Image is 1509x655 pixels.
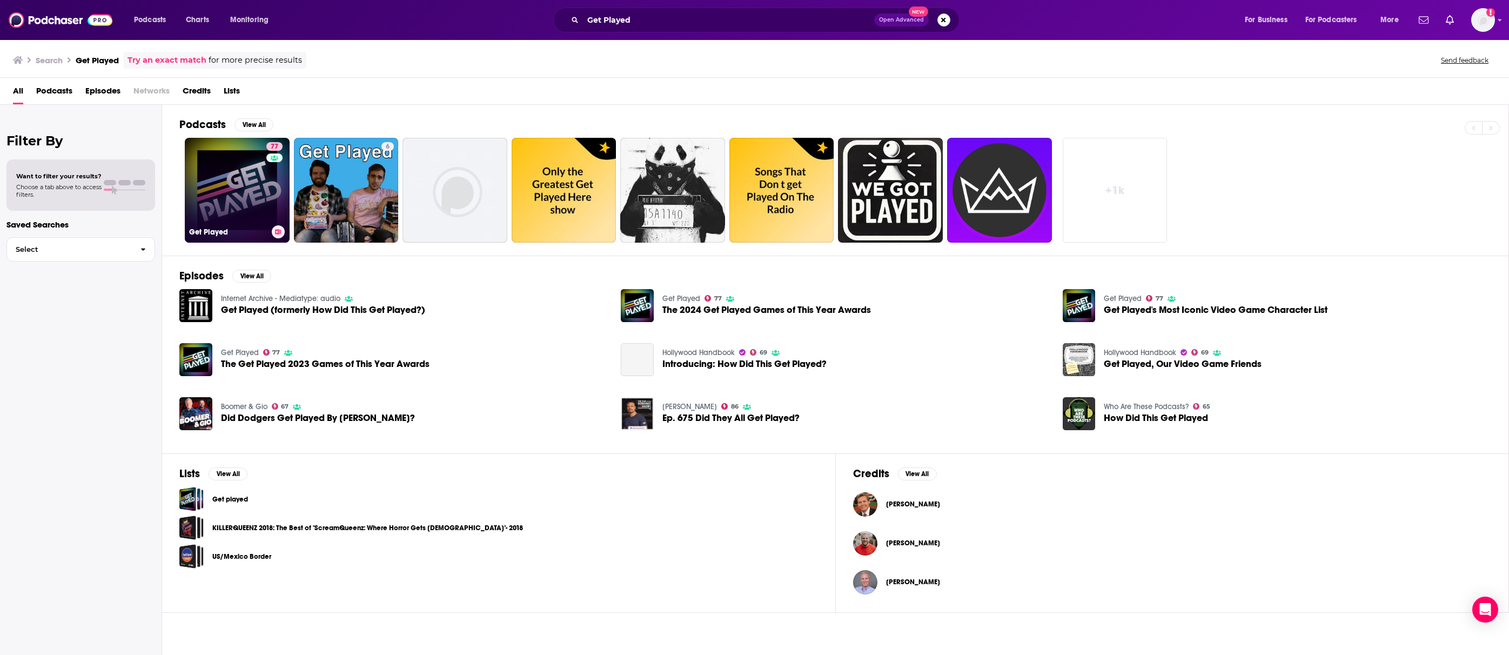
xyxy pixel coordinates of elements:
a: The 2024 Get Played Games of This Year Awards [662,305,871,315]
a: Who Are These Podcasts? [1104,402,1189,411]
button: open menu [126,11,180,29]
img: The 2024 Get Played Games of This Year Awards [621,289,654,322]
a: 77 [705,295,722,302]
button: Show profile menu [1471,8,1495,32]
a: Podchaser - Follow, Share and Rate Podcasts [9,10,112,30]
a: 6 [381,142,394,151]
span: New [909,6,928,17]
span: [PERSON_NAME] [886,500,940,509]
button: Select [6,237,155,262]
span: [PERSON_NAME] [886,578,940,586]
a: 77 [1146,295,1163,302]
img: James Haskell [853,531,877,556]
h2: Podcasts [179,118,226,131]
h3: Search [36,55,63,65]
a: US/Mexico Border [212,551,271,563]
span: For Podcasters [1305,12,1357,28]
a: Episodes [85,82,120,104]
p: Saved Searches [6,219,155,230]
span: 77 [272,350,280,355]
a: Podcasts [36,82,72,104]
span: The Get Played 2023 Games of This Year Awards [221,359,430,369]
img: Get Played's Most Iconic Video Game Character List [1063,289,1096,322]
span: US/Mexico Border [179,544,204,569]
a: Hollywood Handbook [1104,348,1176,357]
a: Did Dodgers Get Played By Ohtani? [221,413,415,423]
input: Search podcasts, credits, & more... [583,11,874,29]
span: 77 [1156,296,1163,301]
a: Show notifications dropdown [1414,11,1433,29]
a: Credits [183,82,211,104]
a: KILLERQUEENZ 2018: The Best of "ScreamQueenz: Where Horror Gets [DEMOGRAPHIC_DATA]"- 2018 [212,522,523,534]
svg: Add a profile image [1486,8,1495,17]
a: 6 [294,138,399,243]
span: 86 [731,404,739,409]
a: EpisodesView All [179,269,271,283]
button: Christopher Ryan GetzChristopher Ryan Getz [853,487,1492,522]
span: Select [7,246,132,253]
img: Gerald Glassford [853,570,877,594]
span: 77 [714,296,722,301]
img: User Profile [1471,8,1495,32]
span: for more precise results [209,54,302,66]
a: 67 [272,403,289,410]
a: Get Played, Our Video Game Friends [1104,359,1262,369]
a: Get Played [662,294,700,303]
a: 65 [1193,403,1210,410]
a: Did Dodgers Get Played By Ohtani? [179,397,212,430]
h3: Get Played [76,55,119,65]
img: How Did This Get Played [1063,397,1096,430]
a: Get Played [1104,294,1142,303]
a: Get Played (formerly How Did This Get Played?) [221,305,425,315]
a: 86 [721,403,739,410]
img: Christopher Ryan Getz [853,492,877,517]
img: Get Played (formerly How Did This Get Played?) [179,289,212,322]
button: Open AdvancedNew [874,14,929,26]
button: View All [898,467,937,480]
a: +1k [1063,138,1168,243]
span: [PERSON_NAME] [886,539,940,547]
a: All [13,82,23,104]
a: Show notifications dropdown [1441,11,1458,29]
a: Get Played's Most Iconic Video Game Character List [1104,305,1327,315]
span: For Business [1245,12,1287,28]
button: View All [209,467,247,480]
div: Search podcasts, credits, & more... [564,8,970,32]
button: Gerald GlassfordGerald Glassford [853,565,1492,599]
a: Christopher Ryan Getz [886,500,940,509]
a: PodcastsView All [179,118,273,131]
span: 69 [760,350,767,355]
span: Did Dodgers Get Played By [PERSON_NAME]? [221,413,415,423]
h3: Get Played [189,228,267,237]
button: open menu [1373,11,1412,29]
span: Monitoring [230,12,269,28]
button: Send feedback [1438,56,1492,65]
a: Try an exact match [128,54,206,66]
a: James Haskell [886,539,940,547]
a: Introducing: How Did This Get Played? [621,343,654,376]
span: Choose a tab above to access filters. [16,183,102,198]
img: Get Played, Our Video Game Friends [1063,343,1096,376]
a: ListsView All [179,467,247,480]
a: Introducing: How Did This Get Played? [662,359,827,369]
a: The Get Played 2023 Games of This Year Awards [179,343,212,376]
span: KILLERQUEENZ 2018: The Best of "ScreamQueenz: Where Horror Gets Gay"- 2018 [179,516,204,540]
span: 6 [386,142,390,152]
a: 77 [266,142,283,151]
a: How Did This Get Played [1104,413,1208,423]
